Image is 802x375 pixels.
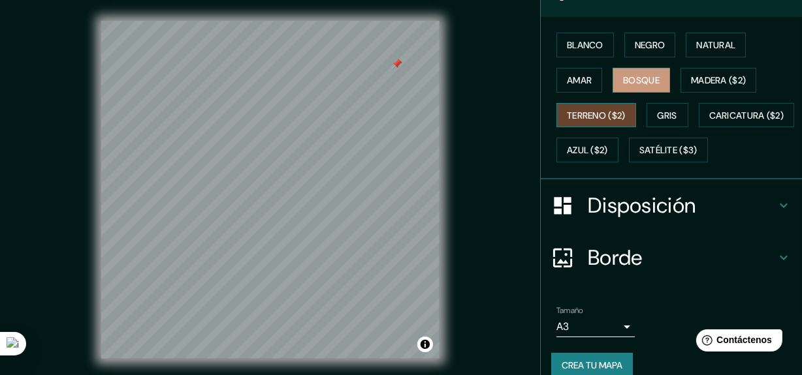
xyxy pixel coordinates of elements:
button: Gris [647,103,688,128]
button: Azul ($2) [556,138,618,162]
font: A3 [556,320,569,333]
font: Tamaño [556,305,583,316]
font: Crea tu mapa [562,359,622,371]
button: Caricatura ($2) [699,103,795,128]
font: Disposición [588,192,696,219]
font: Satélite ($3) [639,145,698,157]
button: Amar [556,68,602,93]
font: Amar [567,74,592,86]
font: Natural [696,39,735,51]
button: Madera ($2) [681,68,756,93]
button: Activar o desactivar atribución [417,337,433,352]
font: Caricatura ($2) [709,110,784,121]
font: Blanco [567,39,603,51]
font: Madera ($2) [691,74,746,86]
font: Borde [588,244,643,271]
button: Natural [686,33,746,57]
div: Borde [541,232,802,284]
button: Terreno ($2) [556,103,636,128]
button: Blanco [556,33,614,57]
div: A3 [556,316,635,337]
font: Negro [635,39,666,51]
font: Gris [658,110,677,121]
div: Disposición [541,179,802,232]
font: Azul ($2) [567,145,608,157]
font: Bosque [623,74,660,86]
font: Terreno ($2) [567,110,626,121]
button: Satélite ($3) [629,138,708,162]
canvas: Mapa [101,21,440,359]
button: Negro [624,33,676,57]
iframe: Lanzador de widgets de ayuda [686,324,788,361]
button: Bosque [613,68,670,93]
